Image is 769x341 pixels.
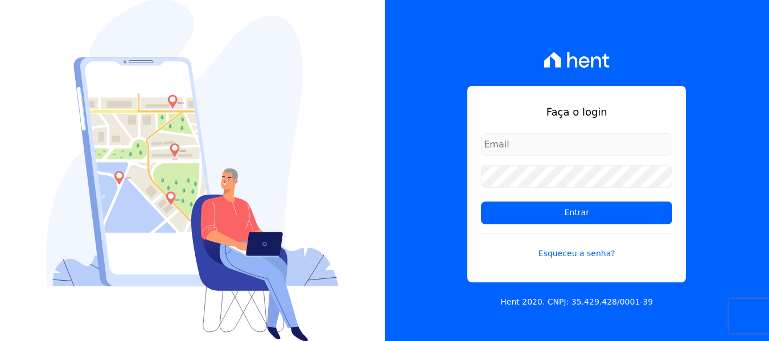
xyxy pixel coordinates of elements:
a: Esqueceu a senha? [481,233,672,260]
input: Entrar [481,202,672,224]
p: Hent 2020. CNPJ: 35.429.428/0001-39 [500,296,653,308]
h1: Faça o login [481,104,672,120]
input: Email [481,133,672,156]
